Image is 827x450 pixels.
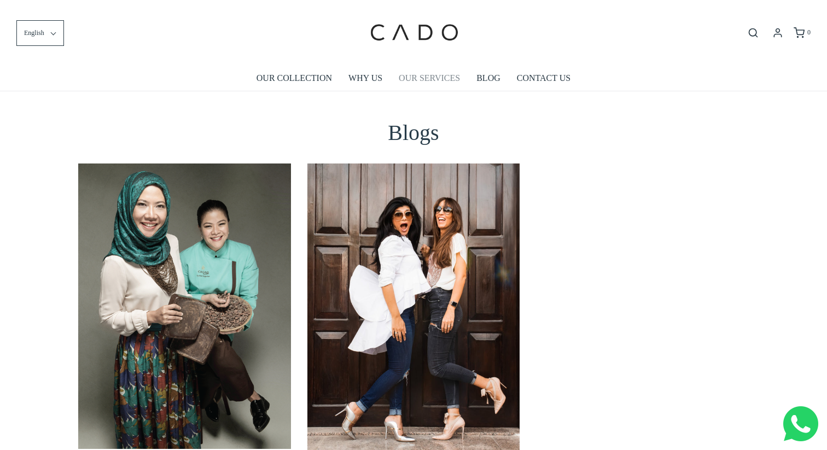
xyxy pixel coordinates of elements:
[399,66,460,91] a: OUR SERVICES
[257,66,332,91] a: OUR COLLECTION
[476,66,500,91] a: BLOG
[24,28,44,38] span: English
[348,66,382,91] a: WHY US
[807,28,811,36] span: 0
[367,8,460,57] img: cadogifting
[743,27,763,39] button: Open search bar
[16,20,64,46] button: English
[78,163,290,449] a: Co. Chocolat
[793,27,811,38] a: 0
[517,66,570,91] a: CONTACT US
[783,406,818,441] img: Whatsapp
